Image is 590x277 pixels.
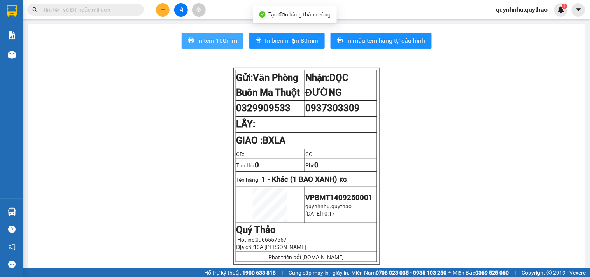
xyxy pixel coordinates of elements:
td: Phí: [305,159,377,171]
strong: Gửi: [236,72,300,98]
button: printerIn biên nhận 80mm [249,33,325,49]
span: Hotline: [238,237,287,243]
button: file-add [174,3,188,17]
span: plus [160,7,166,12]
button: aim [192,3,206,17]
input: Tìm tên, số ĐT hoặc mã đơn [43,5,135,14]
span: question-circle [8,226,16,233]
span: [DATE] [305,210,321,217]
span: ⚪️ [449,271,451,274]
span: 0937303309 [305,103,360,114]
span: Miền Nam [351,268,447,277]
span: | [515,268,516,277]
span: Văn Phòng Buôn Ma Thuột [236,72,300,98]
strong: Quý Thảo [236,224,276,235]
span: Cung cấp máy in - giấy in: [289,268,349,277]
span: 10A [PERSON_NAME] [254,244,306,250]
sup: 1 [562,4,567,9]
span: file-add [178,7,184,12]
span: In biên nhận 80mm [265,36,319,46]
strong: 0369 525 060 [476,270,509,276]
button: printerIn tem 100mm [182,33,243,49]
span: aim [196,7,201,12]
span: KG [340,177,347,183]
button: caret-down [572,3,585,17]
span: quynhnhu.quythao [490,5,554,14]
span: copyright [547,270,552,275]
td: CC: [305,149,377,159]
span: printer [256,37,262,45]
span: message [8,261,16,268]
span: printer [188,37,194,45]
span: caret-down [575,6,582,13]
strong: GIAO : [236,135,286,146]
span: In tem 100mm [197,36,237,46]
img: warehouse-icon [8,208,16,216]
span: 0329909533 [236,103,291,114]
p: Tên hàng: [236,175,376,184]
span: | [282,268,283,277]
td: Thu Hộ: [236,159,305,171]
span: In mẫu tem hàng tự cấu hình [346,36,425,46]
strong: 0708 023 035 - 0935 103 250 [376,270,447,276]
span: notification [8,243,16,251]
span: Tạo đơn hàng thành công [269,11,331,18]
button: plus [156,3,170,17]
span: Hỗ trợ kỹ thuật: [204,268,276,277]
strong: LẤY: [236,119,256,130]
span: 0 [314,161,319,169]
button: printerIn mẫu tem hàng tự cấu hình [331,33,432,49]
td: CR: [236,149,305,159]
span: printer [337,37,343,45]
img: icon-new-feature [558,6,565,13]
strong: Nhận: [305,72,348,98]
td: Phát triển bởi [DOMAIN_NAME] [236,252,377,262]
img: logo-vxr [7,5,17,17]
span: DỌC ĐƯỜNG [305,72,348,98]
span: 1 - Khác (1 BAO XANH) [262,175,338,184]
span: 0966557557 [256,237,287,243]
span: quynhnhu.quythao [305,203,352,209]
span: search [32,7,38,12]
span: Địa chỉ: [236,244,306,250]
img: warehouse-icon [8,51,16,59]
span: VPBMT1409250001 [305,193,373,202]
span: 0 [255,161,259,169]
span: 1 [563,4,566,9]
img: solution-icon [8,31,16,39]
strong: 1900 633 818 [242,270,276,276]
span: Miền Bắc [453,268,509,277]
span: 10:17 [321,210,335,217]
span: check-circle [259,11,266,18]
span: BXLA [263,135,286,146]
